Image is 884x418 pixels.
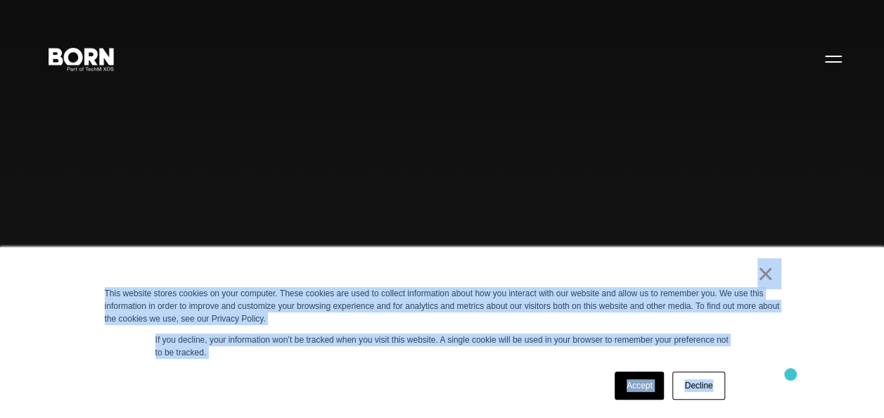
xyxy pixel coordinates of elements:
a: × [757,267,774,280]
div: This website stores cookies on your computer. These cookies are used to collect information about... [105,287,780,325]
a: Decline [672,372,724,400]
p: If you decline, your information won’t be tracked when you visit this website. A single cookie wi... [155,334,729,359]
button: Open [816,44,850,73]
a: Accept [615,372,665,400]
